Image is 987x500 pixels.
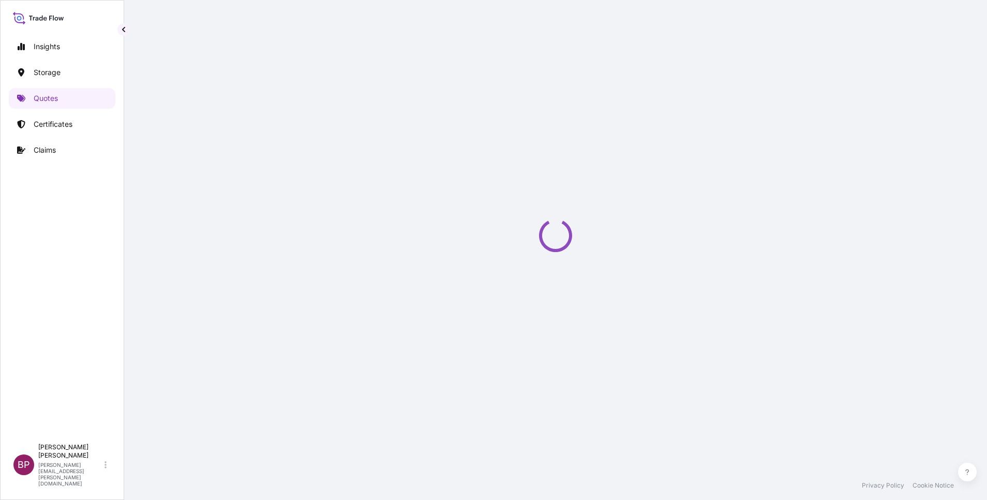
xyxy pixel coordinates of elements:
a: Quotes [9,88,115,109]
p: [PERSON_NAME][EMAIL_ADDRESS][PERSON_NAME][DOMAIN_NAME] [38,462,102,487]
a: Storage [9,62,115,83]
a: Claims [9,140,115,160]
a: Insights [9,36,115,57]
p: Quotes [34,93,58,104]
p: Storage [34,67,61,78]
a: Cookie Notice [913,481,954,490]
p: Certificates [34,119,72,129]
p: Claims [34,145,56,155]
a: Certificates [9,114,115,135]
span: BP [18,460,30,470]
p: [PERSON_NAME] [PERSON_NAME] [38,443,102,460]
p: Insights [34,41,60,52]
a: Privacy Policy [862,481,904,490]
